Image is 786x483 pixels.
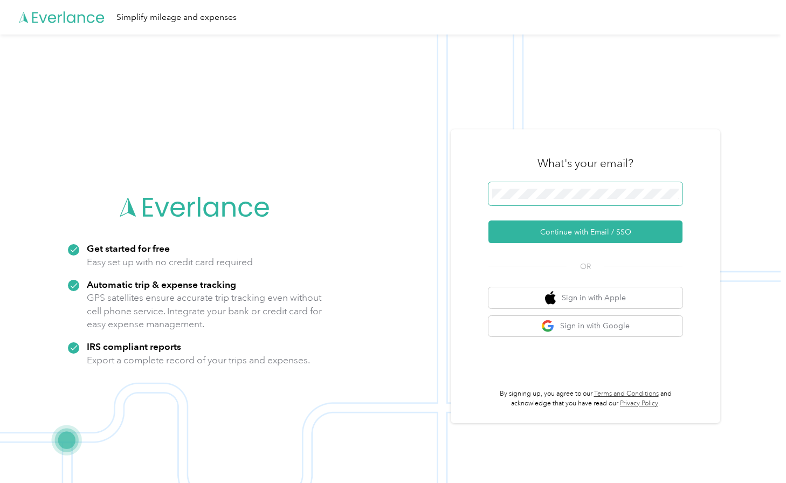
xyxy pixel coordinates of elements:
[87,291,322,331] p: GPS satellites ensure accurate trip tracking even without cell phone service. Integrate your bank...
[87,279,236,290] strong: Automatic trip & expense tracking
[541,320,555,333] img: google logo
[594,390,659,398] a: Terms and Conditions
[488,389,682,408] p: By signing up, you agree to our and acknowledge that you have read our .
[537,156,633,171] h3: What's your email?
[620,399,658,408] a: Privacy Policy
[87,354,310,367] p: Export a complete record of your trips and expenses.
[488,316,682,337] button: google logoSign in with Google
[116,11,237,24] div: Simplify mileage and expenses
[87,256,253,269] p: Easy set up with no credit card required
[567,261,604,272] span: OR
[488,220,682,243] button: Continue with Email / SSO
[545,291,556,305] img: apple logo
[87,341,181,352] strong: IRS compliant reports
[488,287,682,308] button: apple logoSign in with Apple
[87,243,170,254] strong: Get started for free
